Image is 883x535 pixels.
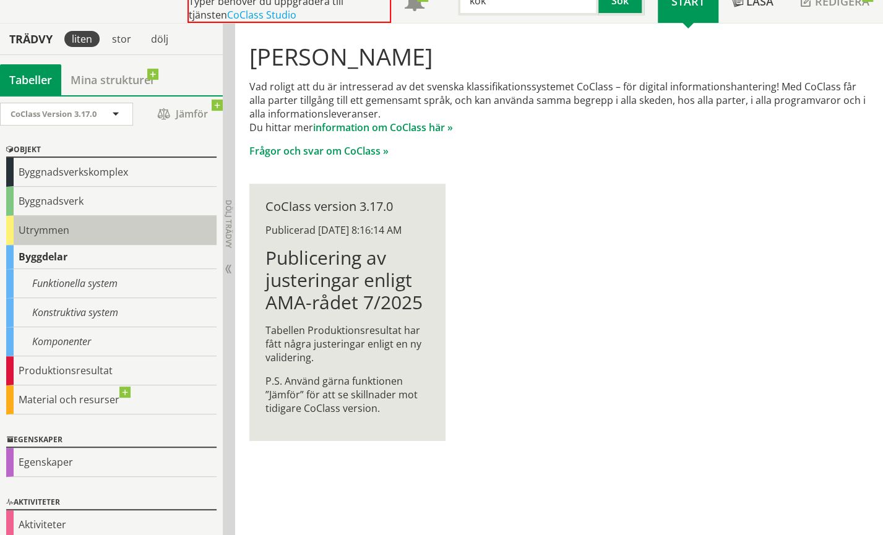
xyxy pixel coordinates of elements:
[105,31,139,47] div: stor
[249,80,869,134] p: Vad roligt att du är intresserad av det svenska klassifikationssystemet CoClass – för digital inf...
[11,108,97,119] span: CoClass Version 3.17.0
[249,144,389,158] a: Frågor och svar om CoClass »
[2,32,59,46] div: Trädvy
[64,31,100,47] div: liten
[265,374,429,415] p: P.S. Använd gärna funktionen ”Jämför” för att se skillnader mot tidigare CoClass version.
[265,323,429,364] p: Tabellen Produktionsresultat har fått några justeringar enligt en ny validering.
[265,200,429,213] div: CoClass version 3.17.0
[6,187,217,216] div: Byggnadsverk
[6,143,217,158] div: Objekt
[144,31,176,47] div: dölj
[6,216,217,245] div: Utrymmen
[145,103,220,125] span: Jämför
[6,356,217,385] div: Produktionsresultat
[6,495,217,510] div: Aktiviteter
[6,448,217,477] div: Egenskaper
[223,200,234,248] span: Dölj trädvy
[265,247,429,314] h1: Publicering av justeringar enligt AMA-rådet 7/2025
[61,64,165,95] a: Mina strukturer
[6,433,217,448] div: Egenskaper
[313,121,453,134] a: information om CoClass här »
[249,43,869,70] h1: [PERSON_NAME]
[6,269,217,298] div: Funktionella system
[6,158,217,187] div: Byggnadsverkskomplex
[6,327,217,356] div: Komponenter
[6,385,217,414] div: Material och resurser
[6,298,217,327] div: Konstruktiva system
[6,245,217,269] div: Byggdelar
[265,223,429,237] div: Publicerad [DATE] 8:16:14 AM
[227,8,296,22] a: CoClass Studio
